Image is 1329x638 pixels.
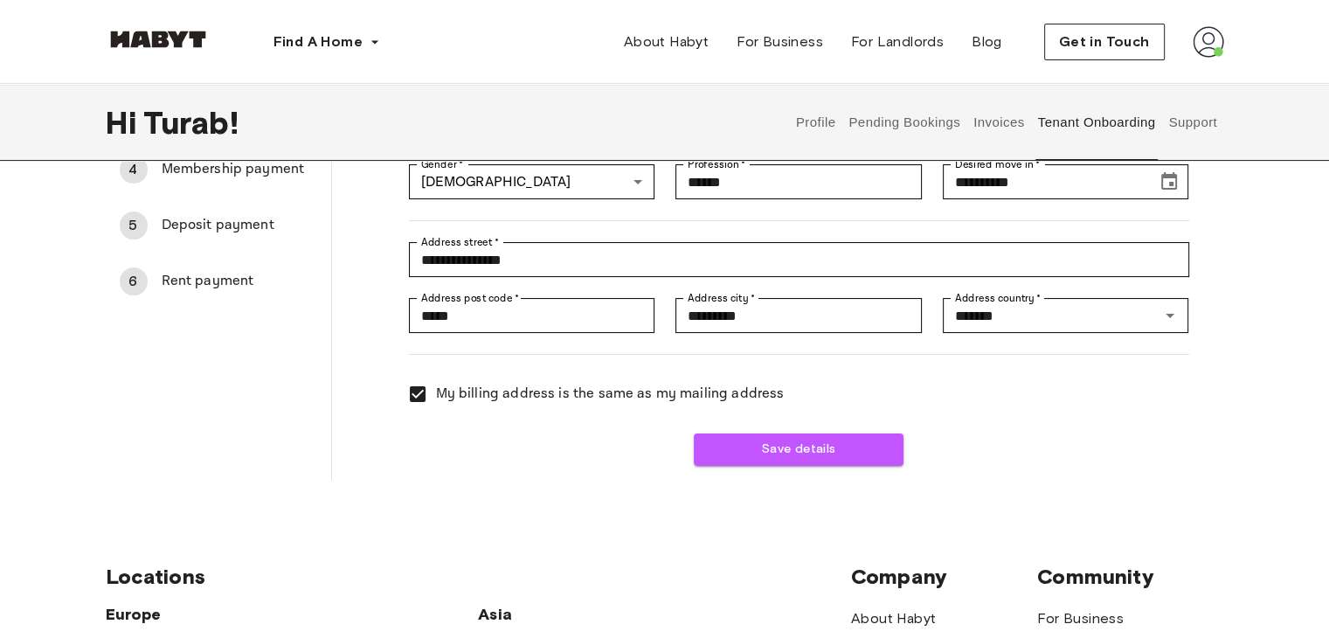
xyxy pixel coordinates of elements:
[409,298,655,333] div: Address post code
[972,84,1027,161] button: Invoices
[793,84,838,161] button: Profile
[162,159,317,180] span: Membership payment
[1152,164,1187,199] button: Choose date, selected date is Oct 6, 2025
[610,24,723,59] a: About Habyt
[421,156,463,172] label: Gender
[409,164,655,199] div: [DEMOGRAPHIC_DATA]
[1158,303,1182,328] button: Open
[1037,608,1124,629] a: For Business
[421,234,500,250] label: Address street
[478,604,664,625] span: Asia
[688,290,755,306] label: Address city
[972,31,1002,52] span: Blog
[106,205,331,246] div: 5Deposit payment
[1166,84,1220,161] button: Support
[1035,84,1158,161] button: Tenant Onboarding
[421,290,519,306] label: Address post code
[106,31,211,48] img: Habyt
[106,604,479,625] span: Europe
[106,260,331,302] div: 6Rent payment
[106,564,851,590] span: Locations
[273,31,363,52] span: Find A Home
[1044,24,1165,60] button: Get in Touch
[737,31,823,52] span: For Business
[120,212,148,239] div: 5
[162,215,317,236] span: Deposit payment
[106,104,143,141] span: Hi
[955,156,1040,172] label: Desired move in
[851,564,1037,590] span: Company
[162,271,317,292] span: Rent payment
[409,242,1189,277] div: Address street
[675,298,922,333] div: Address city
[1037,564,1223,590] span: Community
[694,433,903,466] button: Save details
[955,290,1042,306] label: Address country
[1059,31,1150,52] span: Get in Touch
[723,24,837,59] a: For Business
[106,149,331,191] div: 4Membership payment
[675,164,922,199] div: Profession
[143,104,239,141] span: Turab !
[789,84,1223,161] div: user profile tabs
[958,24,1016,59] a: Blog
[1193,26,1224,58] img: avatar
[260,24,394,59] button: Find A Home
[851,608,936,629] a: About Habyt
[851,31,944,52] span: For Landlords
[120,156,148,184] div: 4
[120,267,148,295] div: 6
[624,31,709,52] span: About Habyt
[837,24,958,59] a: For Landlords
[688,156,746,172] label: Profession
[436,384,785,405] span: My billing address is the same as my mailing address
[847,84,963,161] button: Pending Bookings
